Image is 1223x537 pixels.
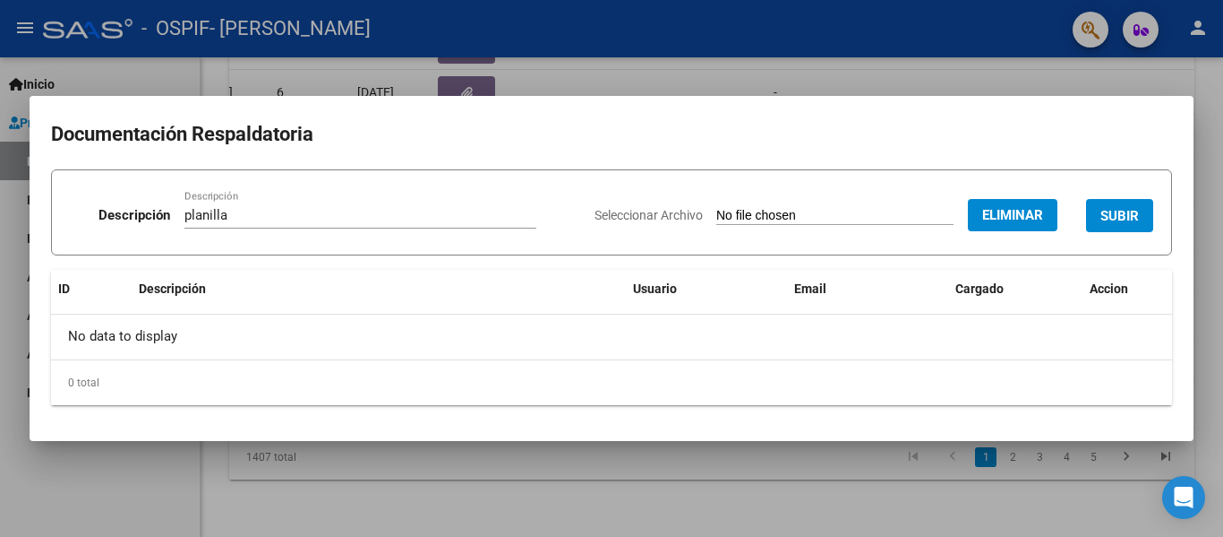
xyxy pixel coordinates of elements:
div: Open Intercom Messenger [1162,476,1205,519]
p: Descripción [98,205,170,226]
datatable-header-cell: ID [51,270,132,308]
datatable-header-cell: Cargado [948,270,1082,308]
button: SUBIR [1086,199,1153,232]
datatable-header-cell: Descripción [132,270,626,308]
span: Descripción [139,281,206,296]
span: Accion [1090,281,1128,296]
div: No data to display [51,315,1172,359]
span: Seleccionar Archivo [594,208,703,222]
datatable-header-cell: Accion [1082,270,1172,308]
span: Usuario [633,281,677,296]
datatable-header-cell: Email [787,270,948,308]
span: Cargado [955,281,1004,296]
button: Eliminar [968,199,1057,231]
h2: Documentación Respaldatoria [51,117,1172,152]
datatable-header-cell: Usuario [626,270,787,308]
div: 0 total [51,360,1172,405]
span: SUBIR [1100,208,1139,224]
span: ID [58,281,70,296]
span: Eliminar [982,207,1043,223]
span: Email [794,281,826,296]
